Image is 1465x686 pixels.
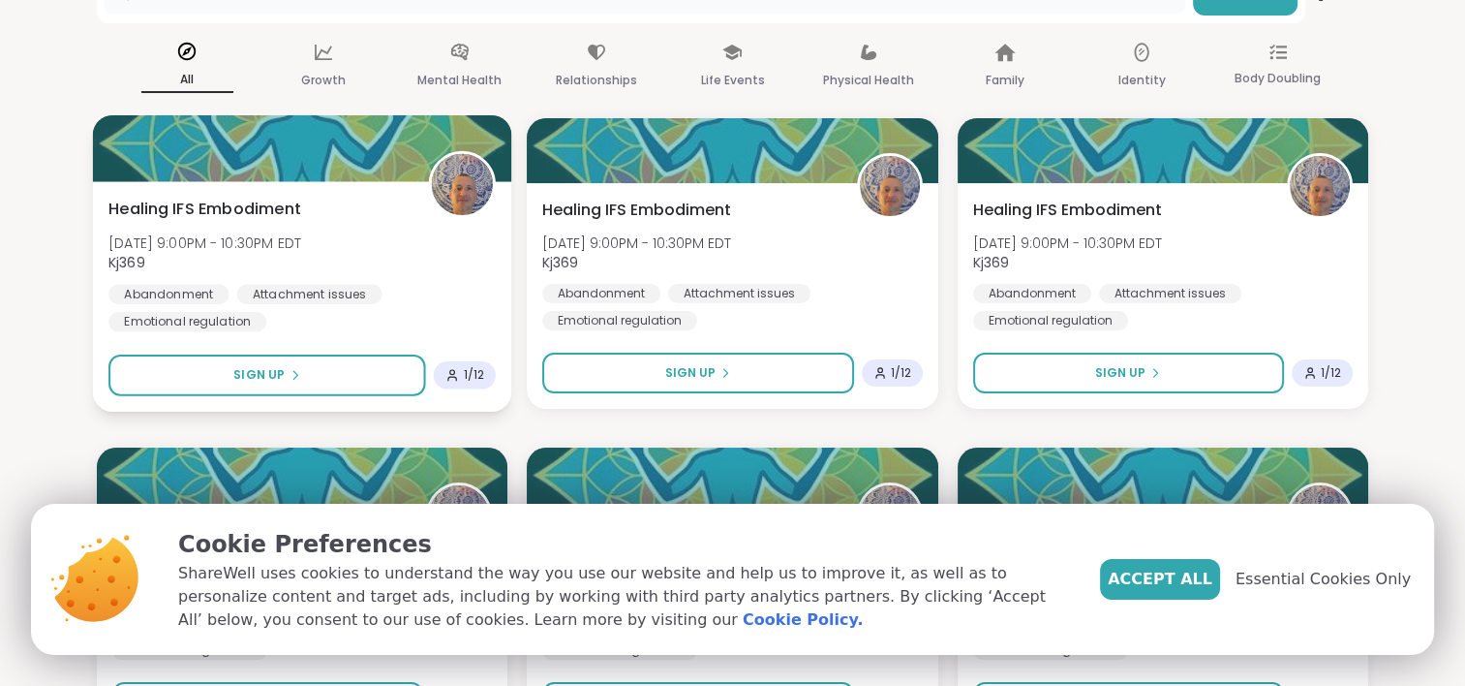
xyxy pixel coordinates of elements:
span: 1 / 12 [891,365,911,381]
p: Life Events [700,69,764,92]
div: Abandonment [542,284,660,303]
img: Kj369 [860,156,920,216]
span: Sign Up [1095,364,1145,382]
img: Kj369 [429,485,489,546]
span: Sign Up [665,364,716,382]
a: Cookie Policy. [743,608,863,632]
div: Attachment issues [1099,284,1241,303]
p: Body Doubling [1235,67,1321,90]
p: Mental Health [417,69,502,92]
span: [DATE] 9:00PM - 10:30PM EDT [108,233,301,252]
b: Kj369 [973,253,1009,272]
div: Emotional regulation [108,312,266,331]
span: Healing IFS Embodiment [542,199,731,222]
b: Kj369 [542,253,578,272]
p: Growth [301,69,346,92]
span: [DATE] 9:00PM - 10:30PM EDT [973,234,1162,253]
p: Family [986,69,1024,92]
span: 1 / 12 [1321,365,1341,381]
p: Identity [1117,69,1165,92]
div: Attachment issues [668,284,810,303]
b: Kj369 [108,253,145,272]
p: Relationships [556,69,637,92]
div: Abandonment [108,284,229,303]
p: Physical Health [823,69,914,92]
img: Kj369 [860,485,920,546]
button: Sign Up [542,353,853,393]
span: Healing IFS Embodiment [973,199,1162,222]
span: Essential Cookies Only [1236,568,1411,591]
button: Sign Up [973,353,1284,393]
span: [DATE] 9:00PM - 10:30PM EDT [542,234,731,253]
span: Accept All [1108,568,1212,591]
p: Cookie Preferences [178,527,1069,562]
img: Kj369 [432,154,493,215]
button: Sign Up [108,355,426,396]
div: Emotional regulation [542,311,697,330]
span: Healing IFS Embodiment [108,198,301,221]
div: Emotional regulation [973,311,1128,330]
img: Kj369 [1290,485,1350,546]
div: Abandonment [973,284,1091,303]
span: 1 / 12 [464,367,484,383]
p: All [141,68,233,93]
button: Accept All [1100,559,1220,600]
span: Sign Up [233,366,285,384]
img: Kj369 [1290,156,1350,216]
div: Attachment issues [237,284,382,303]
p: ShareWell uses cookies to understand the way you use our website and help us to improve it, as we... [178,562,1069,632]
